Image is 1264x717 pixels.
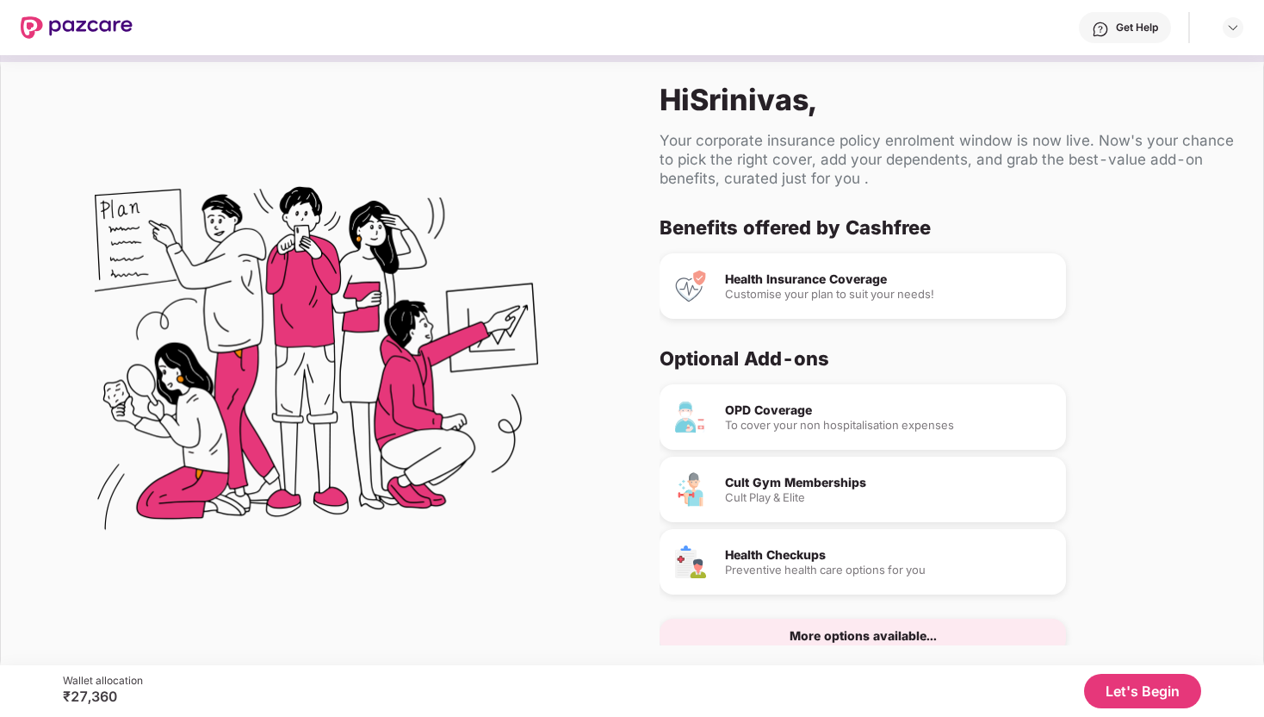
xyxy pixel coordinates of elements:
div: Health Insurance Coverage [725,273,1052,285]
img: Flex Benefits Illustration [95,142,538,586]
div: Optional Add-ons [660,346,1222,371]
img: Health Checkups [673,545,708,579]
div: Get Help [1116,21,1158,34]
div: Cult Play & Elite [725,492,1052,503]
div: Your corporate insurance policy enrolment window is now live. Now's your chance to pick the right... [660,131,1236,188]
div: Health Checkups [725,549,1052,561]
img: svg+xml;base64,PHN2ZyBpZD0iRHJvcGRvd24tMzJ4MzIiIHhtbG5zPSJodHRwOi8vd3d3LnczLm9yZy8yMDAwL3N2ZyIgd2... [1226,21,1240,34]
button: Let's Begin [1084,674,1201,708]
div: Preventive health care options for you [725,564,1052,576]
img: Health Insurance Coverage [673,269,708,303]
img: OPD Coverage [673,400,708,434]
div: Wallet allocation [63,674,143,688]
div: Cult Gym Memberships [725,477,1052,489]
div: Benefits offered by Cashfree [660,215,1222,240]
img: New Pazcare Logo [21,16,133,39]
div: Hi Srinivas , [660,82,1236,117]
div: OPD Coverage [725,404,1052,416]
div: To cover your non hospitalisation expenses [725,420,1052,431]
div: Customise your plan to suit your needs! [725,289,1052,300]
img: svg+xml;base64,PHN2ZyBpZD0iSGVscC0zMngzMiIgeG1sbnM9Imh0dHA6Ly93d3cudzMub3JnLzIwMDAvc3ZnIiB3aWR0aD... [1092,21,1109,38]
div: More options available... [790,630,937,642]
img: Cult Gym Memberships [673,472,708,507]
div: ₹27,360 [63,688,143,705]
